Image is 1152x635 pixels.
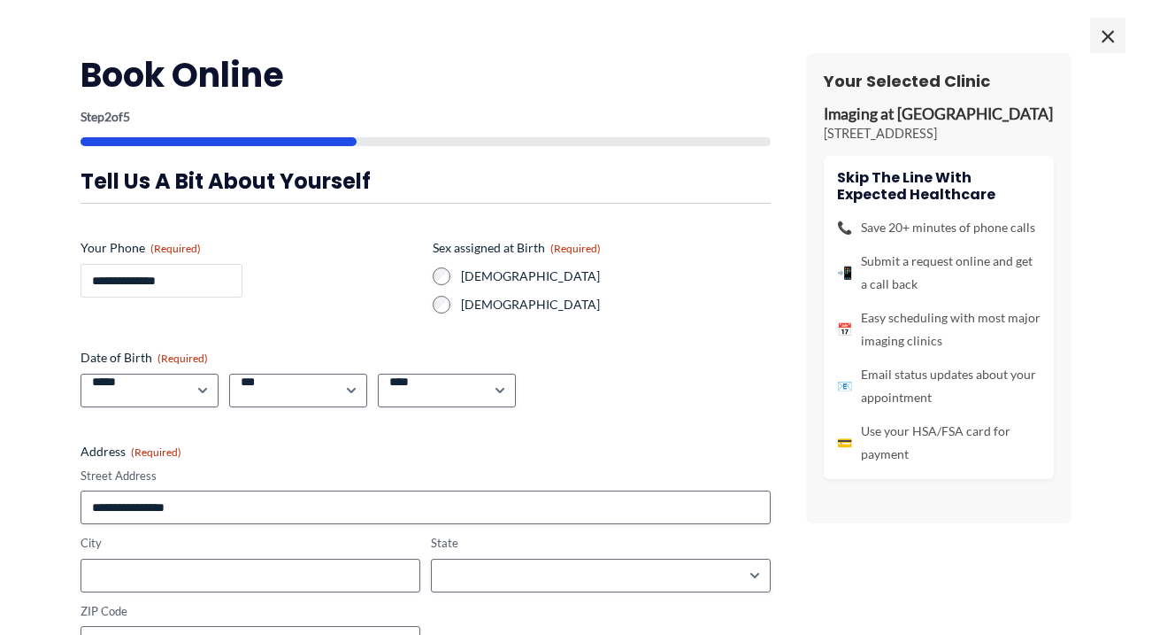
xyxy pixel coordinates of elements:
h3: Your Selected Clinic [824,71,1054,91]
label: City [81,535,420,552]
p: Imaging at [GEOGRAPHIC_DATA] [824,105,1054,125]
span: (Required) [131,445,181,459]
label: [DEMOGRAPHIC_DATA] [461,267,771,285]
label: [DEMOGRAPHIC_DATA] [461,296,771,314]
legend: Address [81,443,181,461]
label: ZIP Code [81,603,420,620]
span: 2 [104,109,111,124]
span: 📧 [837,375,852,398]
span: 📞 [837,216,852,239]
span: (Required) [150,242,201,255]
span: 5 [123,109,130,124]
p: Step of [81,111,771,123]
li: Easy scheduling with most major imaging clinics [837,306,1041,352]
legend: Sex assigned at Birth [433,239,601,257]
li: Save 20+ minutes of phone calls [837,216,1041,239]
span: (Required) [550,242,601,255]
span: × [1090,18,1125,53]
h4: Skip the line with Expected Healthcare [837,169,1041,203]
span: 💳 [837,431,852,454]
li: Use your HSA/FSA card for payment [837,420,1041,466]
li: Email status updates about your appointment [837,363,1041,409]
label: Your Phone [81,239,419,257]
legend: Date of Birth [81,349,208,367]
li: Submit a request online and get a call back [837,250,1041,296]
span: 📅 [837,318,852,341]
p: [STREET_ADDRESS] [824,125,1054,143]
label: State [431,535,771,552]
span: 📲 [837,261,852,284]
label: Street Address [81,468,771,484]
span: (Required) [157,352,208,365]
h2: Book Online [81,53,771,97]
h3: Tell us a bit about yourself [81,167,771,195]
